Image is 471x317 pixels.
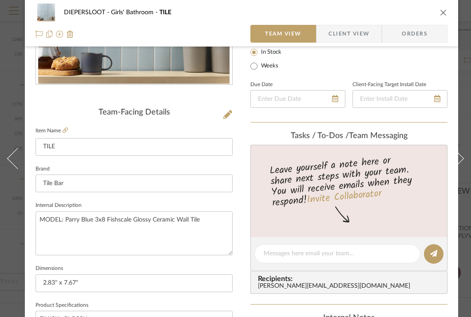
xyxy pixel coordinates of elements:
label: In Stock [259,48,281,56]
label: Due Date [250,83,273,87]
div: team Messaging [250,131,447,141]
input: Enter Item Name [36,138,233,156]
input: Enter Brand [36,174,233,192]
div: Leave yourself a note here or share next steps with your team. You will receive emails when they ... [249,151,449,210]
label: Item Name [36,127,68,135]
label: Client-Facing Target Install Date [352,83,426,87]
span: Recipients: [258,275,443,283]
input: Enter Install Date [352,90,447,108]
a: Invite Collaborator [306,186,382,208]
span: Orders [392,25,437,43]
span: Client View [329,25,369,43]
div: [PERSON_NAME][EMAIL_ADDRESS][DOMAIN_NAME] [258,283,443,290]
span: Team View [265,25,301,43]
mat-radio-group: Select item type [250,47,296,71]
input: Enter the dimensions of this item [36,274,233,292]
span: TILE [159,9,171,16]
div: Team-Facing Details [36,108,233,118]
button: close [439,8,447,16]
label: Brand [36,167,50,171]
img: Remove from project [67,31,74,38]
input: Enter Due Date [250,90,345,108]
label: Product Specifications [36,303,88,308]
span: Tasks / To-Dos / [291,132,349,140]
label: Internal Description [36,203,82,208]
img: 6834da07-c5f9-42d7-9554-3538434c48e0_48x40.jpg [36,4,57,21]
label: Dimensions [36,266,63,271]
span: Girls' Bathroom [111,9,159,16]
label: Weeks [259,62,278,70]
span: DIEPERSLOOT [64,9,111,16]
